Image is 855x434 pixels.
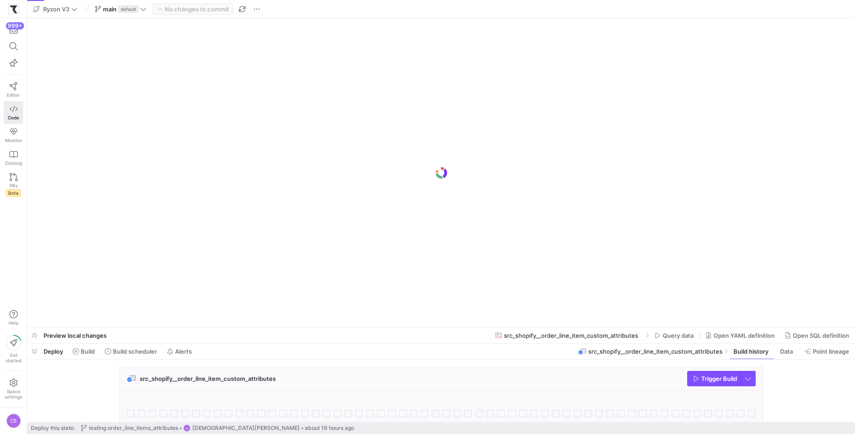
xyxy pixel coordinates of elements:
[701,328,779,343] button: Open YAML definition
[302,118,360,125] span: Browse Color Themes
[31,16,39,26] h3: Explorer Section: /
[801,3,811,13] a: Split Editor Right (⌘\) [⌥] Split Editor Down
[216,222,435,247] button: Quickly navigate between your files
[103,5,117,13] span: main
[68,344,99,359] button: Build
[5,352,21,363] span: Get started
[162,5,192,11] a: Get Started
[181,23,220,32] button: Get Started
[812,299,823,309] a: Notifications
[801,344,853,359] button: Point lineage
[663,332,694,339] span: Query data
[4,22,23,38] button: 999+
[175,348,192,355] span: Alerts
[733,348,768,355] span: Build history
[22,16,158,26] div: Folders Section
[234,177,427,183] h3: Just the right amount of UI
[4,411,23,430] button: CB
[234,203,427,210] h3: Limitless extensibility
[4,1,23,17] a: https://storage.googleapis.com/y42-prod-data-exchange/images/sBsRsYb6BHzNxH9w4w8ylRuridc3cmH4JEFn...
[234,84,427,91] h3: Choose the look you want
[781,328,853,343] button: Open SQL definition
[292,128,313,133] span: (⌘K ⌘T)
[241,59,423,66] div: Discover the best customizations to make VS Code in the Web yours.
[4,169,23,200] a: PRsBeta
[4,375,23,404] a: Spacesettings
[812,3,822,13] a: More Actions...
[78,422,357,434] button: testing order_line_items_attributesCB[DEMOGRAPHIC_DATA][PERSON_NAME]about 19 hours ago
[22,289,158,299] div: Timeline Section
[31,279,53,289] h3: Outline
[224,253,283,260] button: [PERSON_NAME]
[183,424,191,432] div: CB
[43,5,69,13] span: Ryzon V3
[234,150,427,157] h3: One shortcut to access everything
[6,22,24,30] div: 999+
[216,143,435,168] button: One shortcut to access everything
[687,371,740,386] button: Trigger Build
[305,425,354,431] span: about 19 hours ago
[793,332,849,339] span: Open SQL definition
[163,344,196,359] button: Alerts
[8,320,19,325] span: Help
[9,5,18,14] img: https://storage.googleapis.com/y42-prod-data-exchange/images/sBsRsYb6BHzNxH9w4w8ylRuridc3cmH4JEFn...
[81,348,95,355] span: Build
[435,166,448,180] img: logo.gif
[4,101,23,124] a: Code
[234,97,412,111] span: The right color palette helps you focus on your code, is easy on your eyes, and is simply more fu...
[44,332,107,339] span: Preview local changes
[89,425,178,431] span: testing order_line_items_attributes
[241,46,423,58] h2: Get Started with VS Code in the Web
[4,79,23,101] a: Editor
[118,5,138,13] span: default
[7,92,20,98] span: Editor
[5,160,22,166] span: Catalog
[201,4,210,13] a: Close (⌘W)
[234,229,427,236] h3: Quickly navigate between your files
[113,348,157,355] span: Build scheduler
[31,425,75,431] span: Deploy this state:
[811,299,825,309] div: Notifications
[504,332,638,339] span: src_shopify__order_line_item_custom_attributes
[22,26,158,279] div: Files Explorer
[4,147,23,169] a: Catalog
[650,328,698,343] button: Query data
[5,299,28,309] a: No Problems
[5,138,22,143] span: Monitor
[44,348,63,355] span: Deploy
[776,344,799,359] button: Data
[199,4,212,13] ul: Tab actions
[780,348,793,355] span: Data
[4,306,23,330] button: Help
[813,348,849,355] span: Point lineage
[216,196,435,220] button: Limitless extensibility
[765,299,811,309] div: Layout: German
[192,425,300,431] span: [DEMOGRAPHIC_DATA][PERSON_NAME]
[234,117,427,127] a: Browse Color Themes
[588,348,723,355] span: src_shopify__order_line_item_custom_attributes
[8,115,19,120] span: Code
[4,331,23,367] button: Getstarted
[158,16,828,299] div: Overview of how to get up to speed with your editor.
[101,344,161,359] button: Build scheduler
[189,25,219,31] span: Get Started
[31,289,54,299] h3: Timeline
[729,344,774,359] button: Build history
[5,389,22,399] span: Space settings
[22,279,158,289] div: Outline Section
[93,3,149,15] button: maindefault
[216,77,435,141] button: Choose the look you wantThe right color palette helps you focus on your code, is easy on your eye...
[6,414,21,428] div: CB
[766,299,810,309] a: Layout: German
[713,332,775,339] span: Open YAML definition
[140,375,276,382] span: src_shopify__order_line_item_custom_attributes
[234,128,313,133] span: Tip: Use keyboard shortcut
[6,189,21,197] span: Beta
[216,169,435,194] button: Just the right amount of UI
[382,253,426,260] button: Next Section
[10,183,18,188] span: PRs
[701,375,737,382] span: Trigger Build
[31,3,80,15] button: Ryzon V3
